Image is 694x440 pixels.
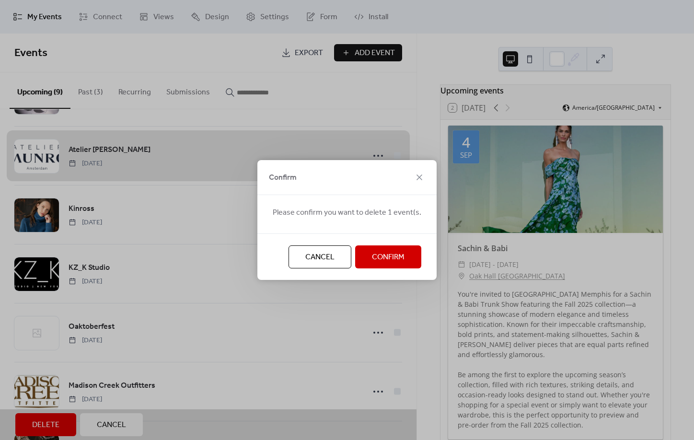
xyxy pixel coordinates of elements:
[355,245,421,268] button: Confirm
[289,245,351,268] button: Cancel
[269,172,297,184] span: Confirm
[273,207,421,219] span: Please confirm you want to delete 1 event(s.
[372,252,405,263] span: Confirm
[305,252,335,263] span: Cancel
